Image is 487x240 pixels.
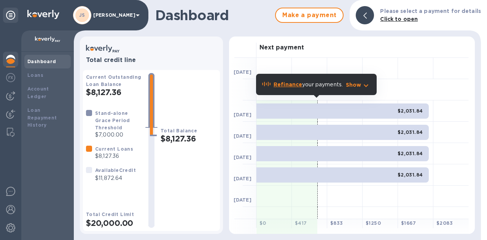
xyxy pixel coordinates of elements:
p: $11,872.64 [95,174,136,182]
b: Current Outstanding Loan Balance [86,74,142,87]
b: [DATE] [234,112,251,118]
b: [DATE] [234,197,251,203]
img: Foreign exchange [6,73,15,82]
b: $2,031.84 [398,151,423,156]
div: Unpin categories [3,8,18,23]
b: Loan Repayment History [27,107,57,128]
b: [DATE] [234,133,251,139]
b: Available Credit [95,167,136,173]
b: Refinance [274,81,302,87]
b: $ 1667 [401,220,416,226]
p: Show [346,81,361,89]
img: Logo [27,10,59,19]
b: Current Loans [95,146,133,152]
b: $ 2083 [436,220,453,226]
b: Total Credit Limit [86,211,134,217]
b: Total Balance [161,128,197,134]
b: $ 833 [330,220,343,226]
b: Stand-alone Grace Period Threshold [95,110,130,130]
h3: Total credit line [86,57,217,64]
b: $2,031.84 [398,172,423,178]
b: [DATE] [234,154,251,160]
b: [DATE] [234,176,251,181]
p: [PERSON_NAME] [93,13,131,18]
h2: $20,000.00 [86,218,142,228]
b: Please select a payment for details [380,8,481,14]
h2: $8,127.36 [86,87,142,97]
b: $2,031.84 [398,129,423,135]
button: Make a payment [275,8,344,23]
h3: Next payment [259,44,304,51]
button: Show [346,81,371,89]
h2: $8,127.36 [161,134,217,143]
b: Loans [27,72,43,78]
b: Dashboard [27,59,56,64]
b: JS [79,12,85,18]
p: your payments. [274,81,343,89]
b: $ 1250 [366,220,381,226]
span: Make a payment [282,11,337,20]
b: $2,031.84 [398,108,423,114]
p: $8,127.36 [95,152,133,160]
b: [DATE] [234,69,251,75]
b: Account Ledger [27,86,49,99]
h1: Dashboard [155,7,271,23]
p: $7,000.00 [95,131,142,139]
b: Click to open [380,16,418,22]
